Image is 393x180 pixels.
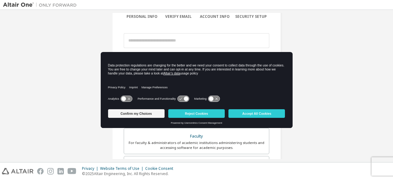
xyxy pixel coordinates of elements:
div: Privacy [82,166,100,171]
img: youtube.svg [68,168,76,174]
div: Account Info [196,14,233,19]
img: altair_logo.svg [2,168,33,174]
img: linkedin.svg [57,168,64,174]
img: facebook.svg [37,168,44,174]
div: Security Setup [233,14,270,19]
div: Faculty [128,132,265,141]
div: Cookie Consent [145,166,177,171]
p: © 2025 Altair Engineering, Inc. All Rights Reserved. [82,171,177,176]
div: Personal Info [124,14,160,19]
img: Altair One [3,2,80,8]
img: instagram.svg [47,168,54,174]
div: For faculty & administrators of academic institutions administering students and accessing softwa... [128,140,265,150]
div: Verify Email [160,14,197,19]
div: Website Terms of Use [100,166,145,171]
